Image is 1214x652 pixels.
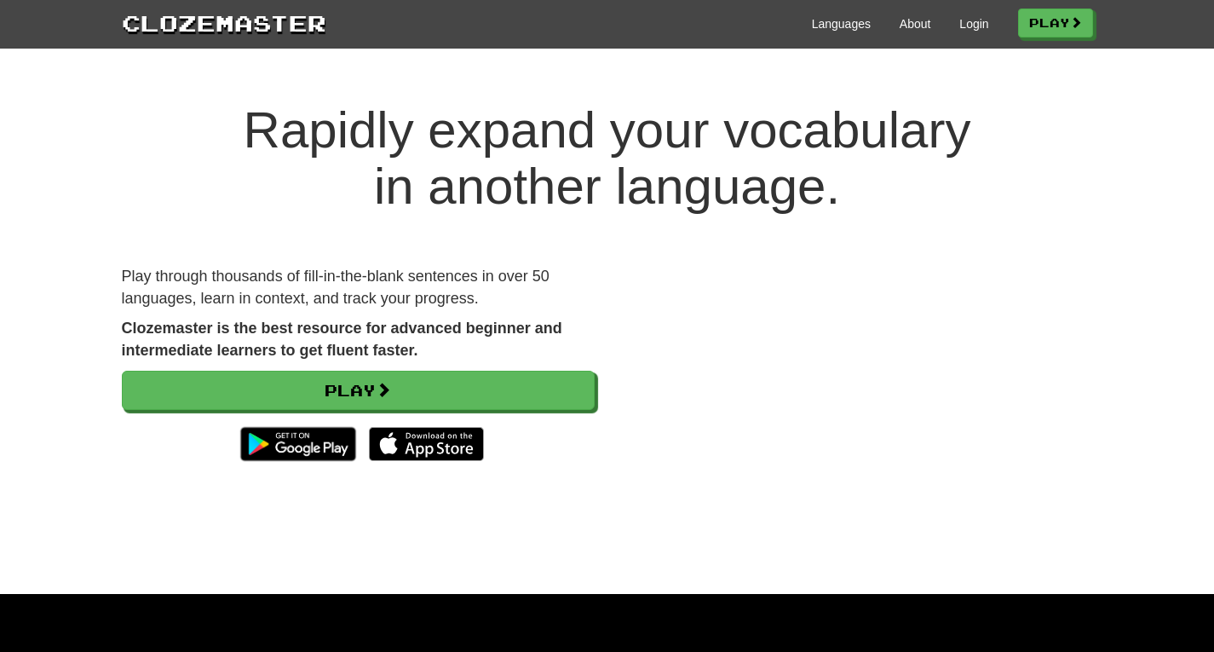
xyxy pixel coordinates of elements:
a: Play [122,371,595,410]
img: Get it on Google Play [232,418,364,470]
a: Play [1018,9,1093,38]
a: About [900,15,931,32]
a: Login [959,15,988,32]
strong: Clozemaster is the best resource for advanced beginner and intermediate learners to get fluent fa... [122,320,562,359]
img: Download_on_the_App_Store_Badge_US-UK_135x40-25178aeef6eb6b83b96f5f2d004eda3bffbb37122de64afbaef7... [369,427,484,461]
a: Clozemaster [122,7,326,38]
p: Play through thousands of fill-in-the-blank sentences in over 50 languages, learn in context, and... [122,266,595,309]
a: Languages [812,15,871,32]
